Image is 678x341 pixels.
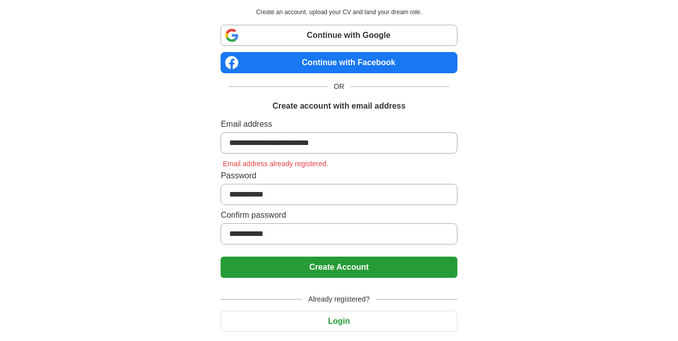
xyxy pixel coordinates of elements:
a: Continue with Facebook [221,52,457,73]
h1: Create account with email address [272,100,405,112]
label: Email address [221,118,457,130]
span: Email address already registered. [221,160,330,168]
a: Login [221,317,457,325]
button: Create Account [221,257,457,278]
a: Continue with Google [221,25,457,46]
span: Already registered? [302,294,375,305]
p: Create an account, upload your CV and land your dream role. [223,8,455,17]
button: Login [221,311,457,332]
label: Confirm password [221,209,457,221]
label: Password [221,170,457,182]
span: OR [328,81,351,92]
